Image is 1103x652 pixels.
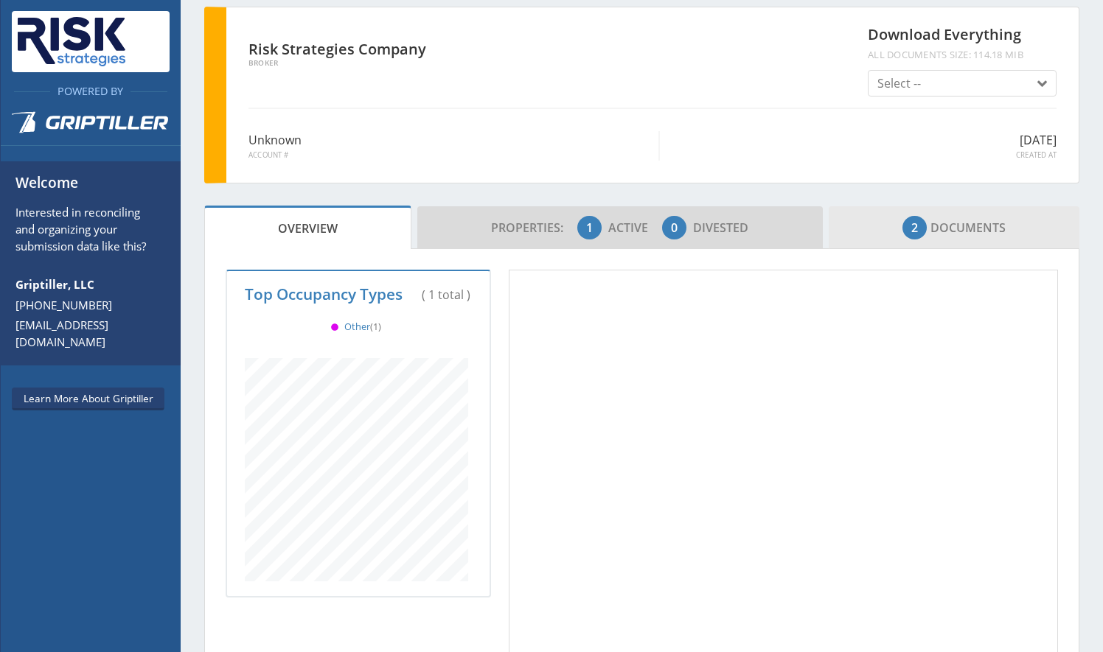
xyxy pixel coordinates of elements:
strong: Griptiller, LLC [15,277,94,292]
h6: Welcome [15,172,159,205]
span: Broker [248,59,437,67]
span: Created At [671,150,1057,161]
span: Properties: [491,220,574,236]
a: Griptiller [1,99,181,154]
span: Other [326,320,381,333]
p: Top Occupancy Types [245,286,370,303]
span: Documents [902,213,1006,242]
span: 0 [671,219,678,236]
div: Risk Strategies Company [248,37,437,68]
span: Powered By [50,84,131,98]
div: [DATE] [660,131,1057,161]
button: Select -- [868,70,1057,97]
div: ( 1 total ) [388,286,472,304]
span: (1) [370,320,381,333]
span: Divested [693,220,748,236]
div: Unknown [248,131,660,161]
p: Interested in reconciling and organizing your submission data like this? [15,204,159,258]
a: Learn More About Griptiller [12,388,164,410]
span: Overview [278,214,338,243]
h4: Download Everything [868,22,1057,61]
a: [PHONE_NUMBER] [15,297,159,314]
a: [EMAIL_ADDRESS][DOMAIN_NAME] [15,317,159,351]
span: 1 [586,219,593,236]
span: 2 [911,219,918,236]
span: All documents size: 114.18 MiB [868,49,1057,60]
span: Active [608,220,659,236]
span: Select -- [877,74,921,92]
span: Account # [248,150,647,161]
img: Risk Strategies Company [12,11,131,72]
